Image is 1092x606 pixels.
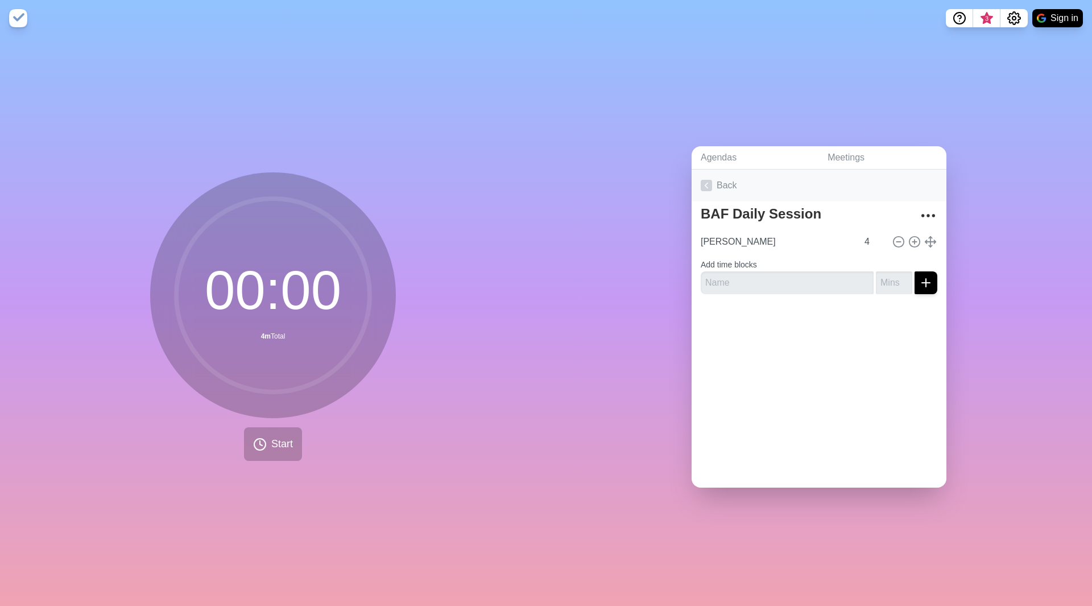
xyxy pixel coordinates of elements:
button: What’s new [973,9,1000,27]
button: Settings [1000,9,1028,27]
input: Name [701,271,874,294]
input: Name [696,230,858,253]
img: google logo [1037,14,1046,23]
a: Back [692,170,946,201]
button: Help [946,9,973,27]
span: 3 [982,14,991,23]
input: Mins [876,271,912,294]
input: Mins [860,230,887,253]
a: Meetings [818,146,946,170]
label: Add time blocks [701,260,757,269]
button: Start [244,427,302,461]
span: Start [271,436,293,452]
img: timeblocks logo [9,9,27,27]
a: Agendas [692,146,818,170]
button: Sign in [1032,9,1083,27]
button: More [917,204,940,227]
